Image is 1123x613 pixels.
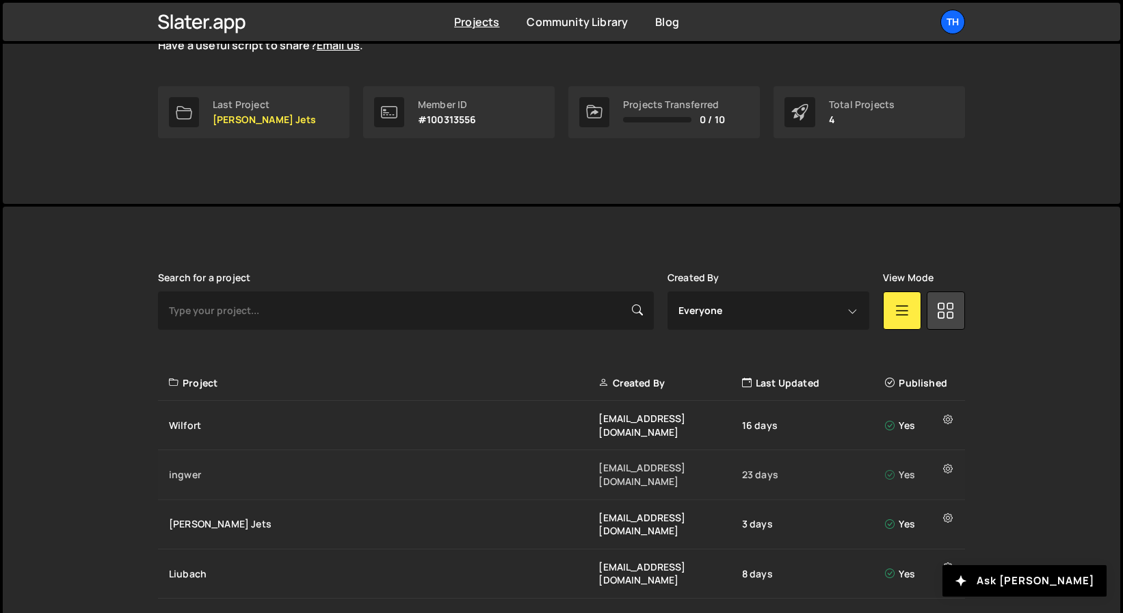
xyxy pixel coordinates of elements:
[598,376,741,390] div: Created By
[158,450,965,499] a: ingwer [EMAIL_ADDRESS][DOMAIN_NAME] 23 days Yes
[158,500,965,549] a: [PERSON_NAME] Jets [EMAIL_ADDRESS][DOMAIN_NAME] 3 days Yes
[940,10,965,34] a: Th
[885,567,957,581] div: Yes
[668,272,719,283] label: Created By
[169,468,598,482] div: ingwer
[213,99,316,110] div: Last Project
[213,114,316,125] p: [PERSON_NAME] Jets
[700,114,725,125] span: 0 / 10
[454,14,499,29] a: Projects
[623,99,725,110] div: Projects Transferred
[598,511,741,538] div: [EMAIL_ADDRESS][DOMAIN_NAME]
[169,517,598,531] div: [PERSON_NAME] Jets
[598,560,741,587] div: [EMAIL_ADDRESS][DOMAIN_NAME]
[158,291,654,330] input: Type your project...
[169,376,598,390] div: Project
[418,114,477,125] p: #100313556
[883,272,934,283] label: View Mode
[317,38,360,53] a: Email us
[885,517,957,531] div: Yes
[742,419,885,432] div: 16 days
[158,549,965,599] a: Liubach [EMAIL_ADDRESS][DOMAIN_NAME] 8 days Yes
[158,86,349,138] a: Last Project [PERSON_NAME] Jets
[169,419,598,432] div: Wilfort
[942,565,1107,597] button: Ask [PERSON_NAME]
[742,567,885,581] div: 8 days
[742,376,885,390] div: Last Updated
[885,419,957,432] div: Yes
[885,468,957,482] div: Yes
[742,517,885,531] div: 3 days
[598,412,741,439] div: [EMAIL_ADDRESS][DOMAIN_NAME]
[829,114,895,125] p: 4
[527,14,628,29] a: Community Library
[169,567,598,581] div: Liubach
[829,99,895,110] div: Total Projects
[158,272,250,283] label: Search for a project
[885,376,957,390] div: Published
[158,401,965,450] a: Wilfort [EMAIL_ADDRESS][DOMAIN_NAME] 16 days Yes
[742,468,885,482] div: 23 days
[598,461,741,488] div: [EMAIL_ADDRESS][DOMAIN_NAME]
[655,14,679,29] a: Blog
[418,99,477,110] div: Member ID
